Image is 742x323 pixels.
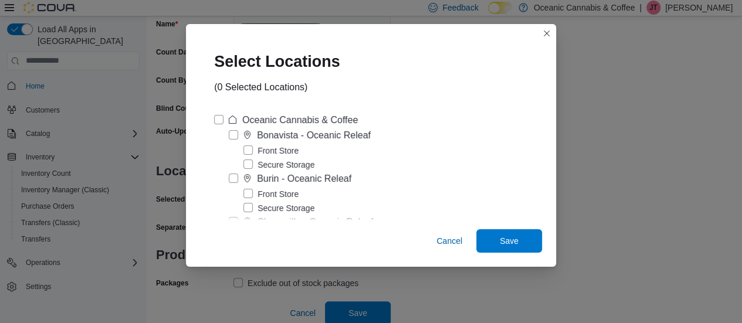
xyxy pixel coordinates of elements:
[243,158,314,172] label: Secure Storage
[257,128,371,142] div: Bonavista - Oceanic Releaf
[242,113,358,127] div: Oceanic Cannabis & Coffee
[243,144,299,158] label: Front Store
[243,201,314,215] label: Secure Storage
[200,38,364,80] div: Select Locations
[540,26,554,40] button: Closes this modal window
[257,215,373,229] div: Clarenville - Oceanic Releaf
[436,235,462,247] span: Cancel
[500,235,519,247] span: Save
[476,229,542,253] button: Save
[243,187,299,201] label: Front Store
[214,80,307,94] div: (0 Selected Locations)
[257,172,351,186] div: Burin - Oceanic Releaf
[432,229,467,253] button: Cancel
